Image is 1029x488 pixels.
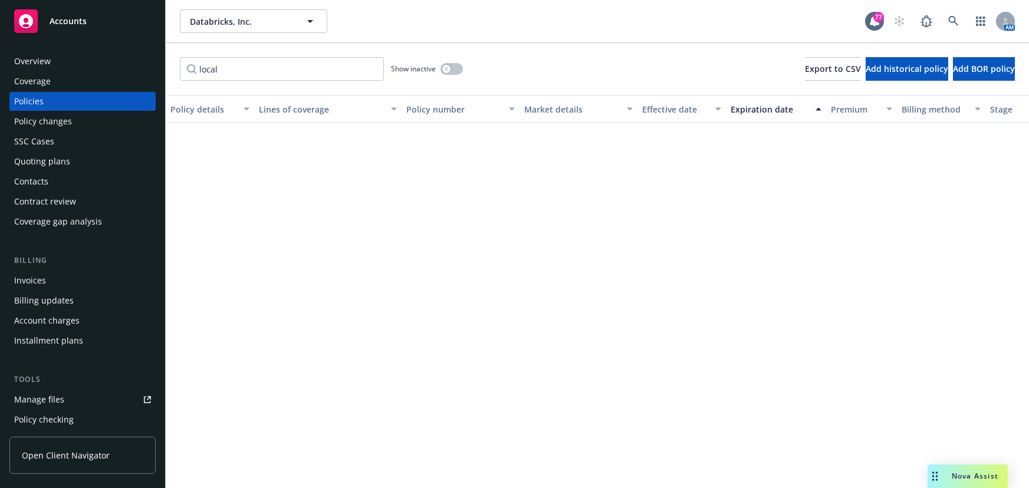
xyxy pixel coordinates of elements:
div: Billing updates [14,291,74,310]
div: Policies [14,92,44,111]
div: Quoting plans [14,152,70,171]
button: Add BOR policy [953,57,1015,81]
a: Coverage [9,72,156,91]
button: Premium [826,95,897,123]
a: Invoices [9,271,156,290]
button: Export to CSV [805,57,861,81]
a: Account charges [9,311,156,330]
button: Expiration date [726,95,826,123]
div: Policy checking [14,410,74,429]
button: Nova Assist [928,464,1008,488]
div: Billing [9,255,156,266]
a: Start snowing [887,9,911,33]
span: Add BOR policy [953,63,1015,74]
div: 77 [873,12,884,22]
div: Effective date [642,103,708,116]
div: Installment plans [14,331,83,350]
div: Policy number [406,103,502,116]
a: Overview [9,52,156,71]
button: Policy details [166,95,254,123]
span: Open Client Navigator [22,449,110,461]
span: Show inactive [391,64,436,74]
div: Premium [831,103,879,116]
div: Invoices [14,271,46,290]
span: Export to CSV [805,63,861,74]
a: Policy changes [9,112,156,131]
div: Drag to move [928,464,942,488]
div: Tools [9,374,156,385]
div: Billing method [902,103,968,116]
a: Manage files [9,390,156,409]
div: Policy details [170,103,236,116]
div: Lines of coverage [259,103,384,116]
div: Coverage gap analysis [14,212,102,231]
a: Contacts [9,172,156,191]
div: SSC Cases [14,132,54,151]
button: Add historical policy [866,57,948,81]
a: Installment plans [9,331,156,350]
a: Search [942,9,965,33]
div: Manage files [14,390,64,409]
div: Contract review [14,192,76,211]
a: Policies [9,92,156,111]
span: Add historical policy [866,63,948,74]
div: Expiration date [731,103,808,116]
a: SSC Cases [9,132,156,151]
div: Contacts [14,172,48,191]
div: Coverage [14,72,51,91]
span: Accounts [50,17,87,26]
button: Billing method [897,95,985,123]
div: Stage [990,103,1027,116]
a: Accounts [9,5,156,38]
button: Databricks, Inc. [180,9,327,33]
span: Databricks, Inc. [190,15,292,28]
button: Effective date [637,95,726,123]
input: Filter by keyword... [180,57,384,81]
a: Contract review [9,192,156,211]
div: Market details [524,103,620,116]
span: Nova Assist [952,471,998,481]
button: Policy number [402,95,520,123]
button: Lines of coverage [254,95,402,123]
div: Overview [14,52,51,71]
a: Policy checking [9,410,156,429]
button: Market details [520,95,637,123]
a: Switch app [969,9,992,33]
div: Policy changes [14,112,72,131]
div: Account charges [14,311,80,330]
a: Quoting plans [9,152,156,171]
a: Billing updates [9,291,156,310]
a: Coverage gap analysis [9,212,156,231]
a: Report a Bug [915,9,938,33]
